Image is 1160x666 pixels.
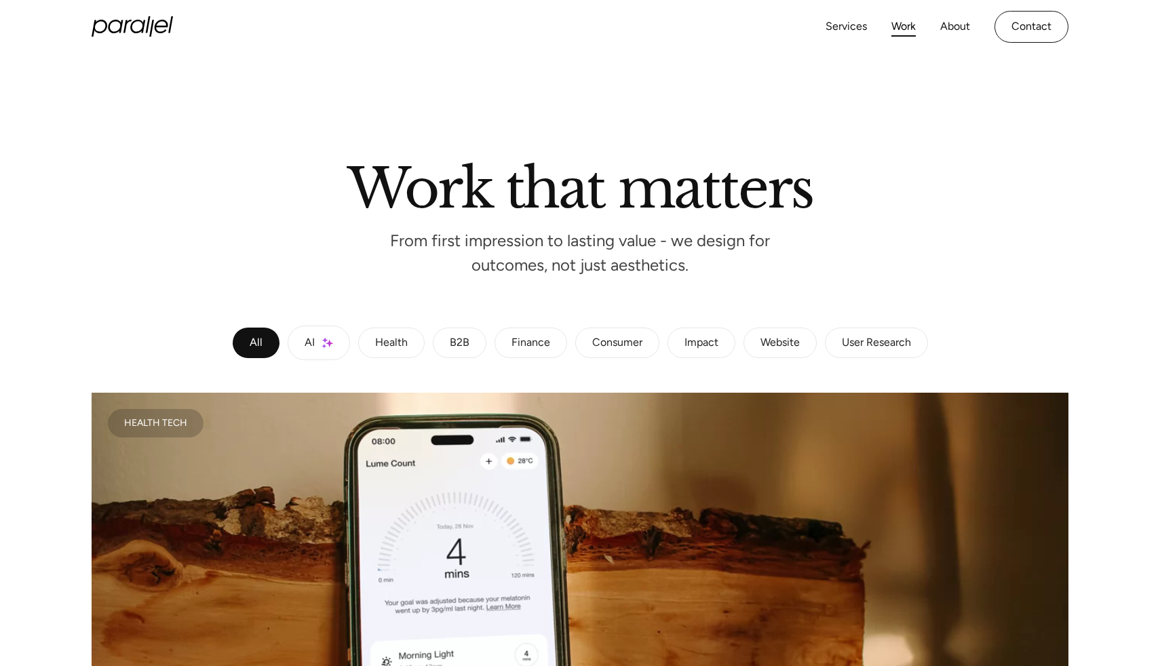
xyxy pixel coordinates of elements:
p: From first impression to lasting value - we design for outcomes, not just aesthetics. [376,235,784,271]
a: Work [891,17,916,37]
a: Contact [994,11,1068,43]
div: Consumer [592,339,642,347]
div: All [250,339,263,347]
h2: Work that matters [193,162,967,208]
div: Website [760,339,800,347]
a: home [92,16,173,37]
div: Health [375,339,408,347]
div: AI [305,339,315,347]
div: Impact [684,339,718,347]
a: Services [826,17,867,37]
div: Finance [511,339,550,347]
div: Health Tech [124,420,187,427]
div: User Research [842,339,911,347]
div: B2B [450,339,469,347]
a: About [940,17,970,37]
